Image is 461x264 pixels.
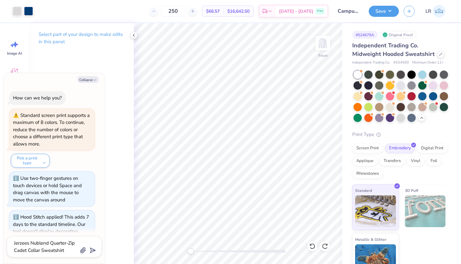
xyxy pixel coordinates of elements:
div: Digital Print [417,144,448,153]
span: Minimum Order: 12 + [412,60,444,65]
img: Front [316,37,329,50]
span: Metallic & Glitter [355,236,386,243]
span: Free [317,9,323,13]
img: Louise Racquet [433,5,445,17]
div: Rhinestones [352,169,383,179]
span: [DATE] - [DATE] [279,8,313,15]
div: How can we help you? [13,95,62,101]
span: Image AI [7,51,22,56]
p: Select part of your design to make edits in this panel [39,31,124,45]
img: 3D Puff [405,195,446,227]
div: Screen Print [352,144,383,153]
div: Embroidery [385,144,415,153]
span: $16,642.50 [227,8,250,15]
span: LR [425,8,431,15]
div: Applique [352,156,378,166]
div: Standard screen print supports a maximum of 8 colors. To continue, reduce the number of colors or... [13,112,90,147]
div: Use two-finger gestures on touch devices or hold Space and drag canvas with the mouse to move the... [13,175,82,203]
img: Standard [355,195,396,227]
div: Front [318,53,328,58]
button: Collapse [77,76,99,83]
button: Save [369,6,399,17]
span: Standard [355,187,372,194]
div: Foil [426,156,441,166]
div: Hood Stitch applied! This adds 7 days to the standard timeline. Our tool doesn't display decorati... [13,214,89,249]
input: Untitled Design [333,5,364,17]
a: LR [423,5,448,17]
span: 3D Puff [405,187,418,194]
span: # SS4500 [393,60,409,65]
input: – – [161,5,185,17]
span: $66.57 [206,8,220,15]
span: Independent Trading Co. [352,60,390,65]
button: Pick a print type [11,154,50,168]
div: Transfers [380,156,405,166]
div: Accessibility label [187,248,194,254]
div: Print Type [352,131,448,138]
div: # 524679A [352,31,378,39]
div: Vinyl [407,156,425,166]
textarea: Jerzees Nublend Quarter-Zip Cadet Collar Sweatshirt [13,239,78,254]
div: Original Proof [381,31,416,39]
span: Independent Trading Co. Midweight Hooded Sweatshirt [352,42,435,58]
